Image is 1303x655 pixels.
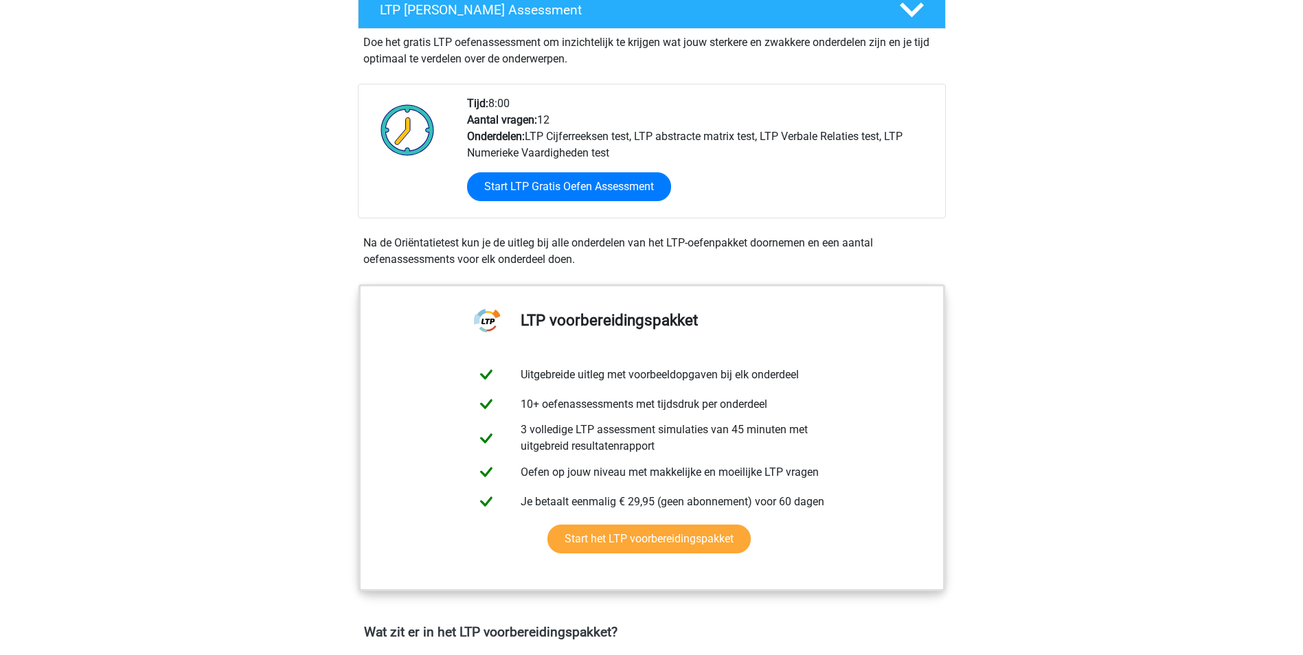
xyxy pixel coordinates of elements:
div: Doe het gratis LTP oefenassessment om inzichtelijk te krijgen wat jouw sterkere en zwakkere onder... [358,29,946,67]
div: Na de Oriëntatietest kun je de uitleg bij alle onderdelen van het LTP-oefenpakket doornemen en ee... [358,235,946,268]
a: Start het LTP voorbereidingspakket [547,525,751,553]
b: Onderdelen: [467,130,525,143]
img: Klok [373,95,442,164]
b: Tijd: [467,97,488,110]
a: Start LTP Gratis Oefen Assessment [467,172,671,201]
h4: LTP [PERSON_NAME] Assessment [380,2,877,18]
b: Aantal vragen: [467,113,537,126]
div: 8:00 12 LTP Cijferreeksen test, LTP abstracte matrix test, LTP Verbale Relaties test, LTP Numerie... [457,95,944,218]
h4: Wat zit er in het LTP voorbereidingspakket? [364,624,940,640]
